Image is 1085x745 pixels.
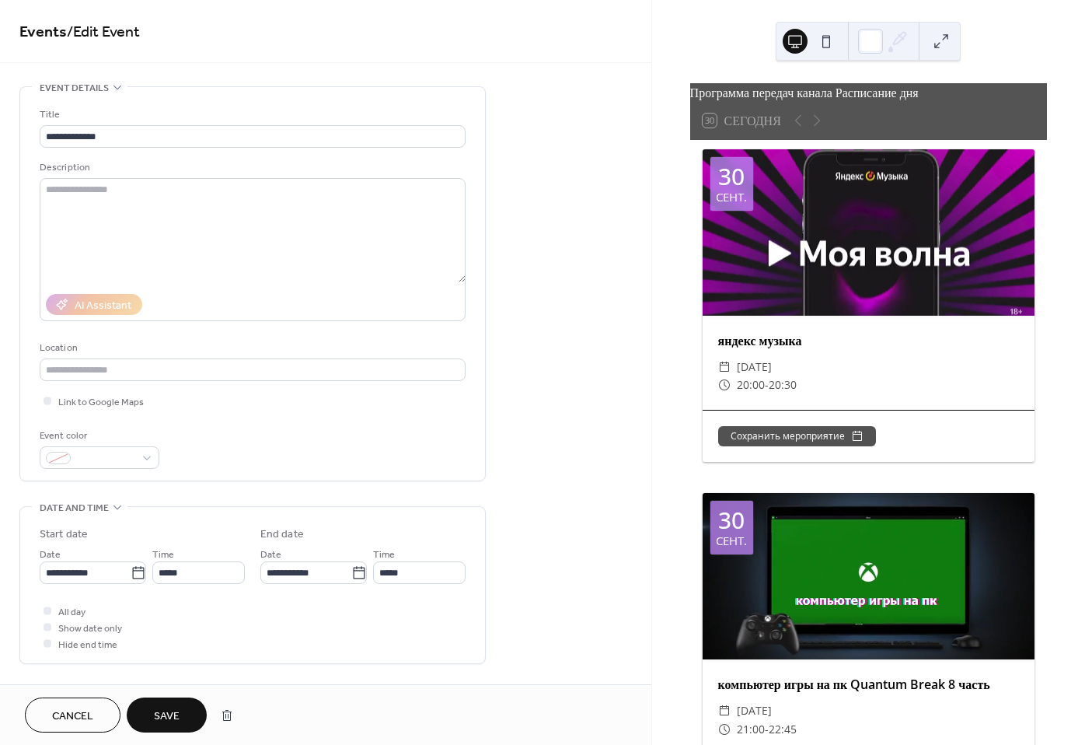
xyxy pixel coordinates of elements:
span: 21:00 [737,720,765,739]
a: Events [19,17,67,47]
div: 30 [718,509,745,532]
div: ​ [718,701,731,720]
span: [DATE] [737,358,772,376]
span: Event details [40,80,109,96]
div: компьютер игры на пк Quantum Break 8 часть [703,675,1034,694]
span: Time [373,547,395,563]
span: All day [58,604,85,621]
div: Start date [40,526,88,543]
div: Title [40,107,462,123]
span: Hide end time [58,637,117,653]
div: Программа передач канала Расписание дня [690,83,1047,102]
span: [DATE] [737,701,772,720]
div: End date [260,526,304,543]
button: Save [127,698,207,733]
span: - [765,376,769,394]
span: Show date only [58,621,122,637]
div: Description [40,159,462,176]
button: Сохранить мероприятие [718,426,876,446]
span: 20:00 [737,376,765,394]
div: сент. [716,535,747,547]
span: - [765,720,769,739]
span: 20:30 [769,376,797,394]
span: Cancel [52,708,93,725]
div: Event color [40,428,156,444]
div: ​ [718,720,731,739]
span: Recurring event [40,683,122,699]
button: Cancel [25,698,120,733]
span: Link to Google Maps [58,394,144,411]
span: Date and time [40,500,109,516]
div: 30 [718,165,745,188]
span: Save [154,708,180,725]
span: / Edit Event [67,17,140,47]
div: ​ [718,358,731,376]
div: Location [40,340,462,356]
div: яндекс музыка [703,331,1034,350]
div: сент. [716,191,747,203]
span: Date [40,547,61,563]
div: ​ [718,376,731,394]
span: 22:45 [769,720,797,739]
span: Date [260,547,281,563]
span: Time [152,547,174,563]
